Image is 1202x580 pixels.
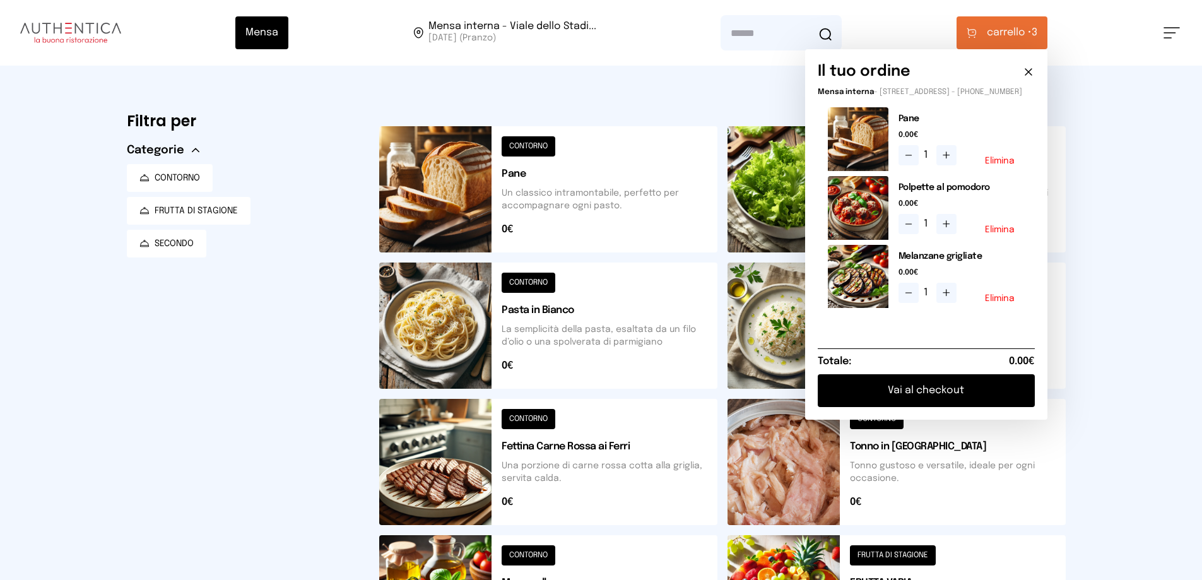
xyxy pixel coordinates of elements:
h2: Pane [899,112,1025,125]
p: - [STREET_ADDRESS] - [PHONE_NUMBER] [818,87,1035,97]
span: 0.00€ [899,268,1025,278]
button: FRUTTA DI STAGIONE [127,197,250,225]
span: Categorie [127,141,184,159]
span: 3 [987,25,1037,40]
button: CONTORNO [127,164,213,192]
button: Elimina [985,157,1015,165]
span: 0.00€ [899,199,1025,209]
span: 0.00€ [899,130,1025,140]
button: Elimina [985,294,1015,303]
h2: Polpette al pomodoro [899,181,1025,194]
button: Mensa [235,16,288,49]
h2: Melanzane grigliate [899,250,1025,263]
span: SECONDO [155,237,194,250]
span: CONTORNO [155,172,200,184]
span: 1 [924,216,931,232]
span: 1 [924,285,931,300]
span: 1 [924,148,931,163]
img: media [828,245,888,309]
span: [DATE] (Pranzo) [428,32,596,44]
h6: Filtra per [127,111,359,131]
h6: Totale: [818,354,851,369]
button: carrello •3 [957,16,1047,49]
span: 0.00€ [1009,354,1035,369]
img: logo.8f33a47.png [20,23,121,43]
span: FRUTTA DI STAGIONE [155,204,238,217]
span: Mensa interna [818,88,874,96]
h6: Il tuo ordine [818,62,910,82]
img: media [828,176,888,240]
button: Categorie [127,141,199,159]
button: Elimina [985,225,1015,234]
span: Viale dello Stadio, 77, 05100 Terni TR, Italia [428,21,596,44]
span: carrello • [987,25,1032,40]
button: Vai al checkout [818,374,1035,407]
button: SECONDO [127,230,206,257]
img: media [828,107,888,171]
